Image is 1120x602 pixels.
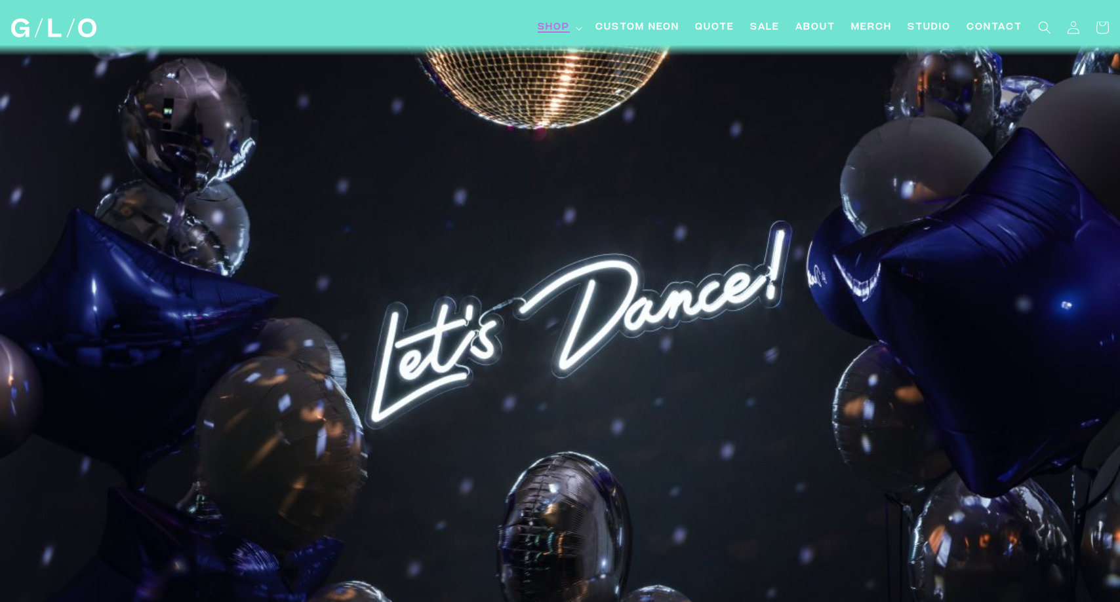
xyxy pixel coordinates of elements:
img: GLO Studio [11,18,96,37]
a: Merch [843,13,900,43]
a: SALE [742,13,788,43]
a: Contact [959,13,1030,43]
span: Custom Neon [595,21,679,35]
span: SALE [750,21,780,35]
span: Quote [695,21,734,35]
summary: Search [1030,13,1059,42]
span: Merch [851,21,892,35]
a: Studio [900,13,959,43]
a: About [788,13,843,43]
a: Custom Neon [588,13,687,43]
span: About [795,21,835,35]
span: Contact [967,21,1022,35]
a: GLO Studio [7,14,102,43]
a: Quote [687,13,742,43]
span: Studio [908,21,951,35]
summary: Shop [530,13,588,43]
span: Shop [538,21,570,35]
